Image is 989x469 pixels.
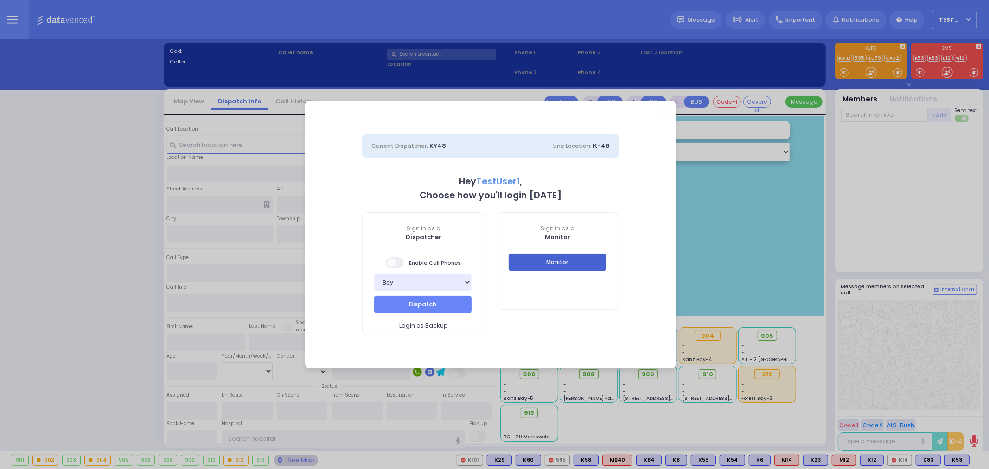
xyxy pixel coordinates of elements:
[371,142,428,150] span: Current Dispatcher:
[545,233,570,241] b: Monitor
[386,256,461,269] span: Enable Cell Phones
[429,141,446,150] span: KY48
[476,175,520,188] span: TestUser1
[509,254,606,271] button: Monitor
[420,189,561,202] b: Choose how you'll login [DATE]
[374,296,472,313] button: Dispatch
[406,233,441,241] b: Dispatcher
[660,110,665,115] a: Close
[497,224,619,233] span: Sign in as a
[593,141,610,150] span: K-48
[399,321,448,330] span: Login as Backup
[553,142,592,150] span: Line Location:
[363,224,485,233] span: Sign in as a
[459,175,522,188] b: Hey ,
